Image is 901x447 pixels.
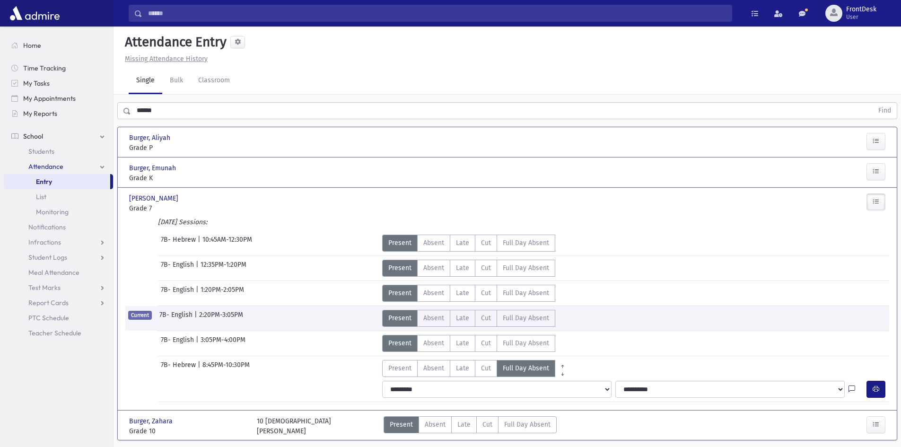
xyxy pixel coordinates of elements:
span: Late [456,313,469,323]
span: Student Logs [28,253,67,262]
span: Absent [423,338,444,348]
a: Notifications [4,219,113,235]
span: Grade 7 [129,203,247,213]
span: Late [456,288,469,298]
a: Home [4,38,113,53]
span: Entry [36,177,52,186]
span: Late [456,338,469,348]
span: Late [456,263,469,273]
div: 10 [DEMOGRAPHIC_DATA] [PERSON_NAME] [257,416,331,436]
span: Absent [423,288,444,298]
span: Burger, Zahara [129,416,175,426]
div: AttTypes [382,310,555,327]
span: 7B- Hebrew [161,360,198,377]
span: My Reports [23,109,57,118]
img: AdmirePro [8,4,62,23]
h5: Attendance Entry [121,34,227,50]
span: Teacher Schedule [28,329,81,337]
span: Cut [481,238,491,248]
span: Cut [481,288,491,298]
span: Late [457,420,471,429]
a: Report Cards [4,295,113,310]
span: PTC Schedule [28,314,69,322]
span: Late [456,363,469,373]
span: Report Cards [28,298,69,307]
span: | [196,335,201,352]
span: School [23,132,43,140]
a: List [4,189,113,204]
a: All Prior [555,360,570,368]
div: AttTypes [382,235,555,252]
span: Present [388,338,411,348]
span: Full Day Absent [504,420,551,429]
a: Infractions [4,235,113,250]
span: | [196,285,201,302]
span: [PERSON_NAME] [129,193,180,203]
span: | [196,260,201,277]
span: Cut [482,420,492,429]
span: Burger, Aliyah [129,133,172,143]
span: 1:20PM-2:05PM [201,285,244,302]
u: Missing Attendance History [125,55,208,63]
span: My Tasks [23,79,50,88]
span: Present [390,420,413,429]
span: My Appointments [23,94,76,103]
a: Teacher Schedule [4,325,113,341]
a: My Tasks [4,76,113,91]
a: Classroom [191,68,237,94]
div: AttTypes [382,335,555,352]
span: Full Day Absent [503,363,549,373]
a: Meal Attendance [4,265,113,280]
span: User [846,13,876,21]
span: 3:05PM-4:00PM [201,335,245,352]
span: Present [388,313,411,323]
span: 7B- Hebrew [161,235,198,252]
span: Grade K [129,173,247,183]
span: FrontDesk [846,6,876,13]
a: Attendance [4,159,113,174]
span: Present [388,363,411,373]
span: 12:35PM-1:20PM [201,260,246,277]
span: Cut [481,263,491,273]
span: Late [456,238,469,248]
span: Full Day Absent [503,238,549,248]
span: 8:45PM-10:30PM [202,360,250,377]
span: | [194,310,199,327]
a: Time Tracking [4,61,113,76]
span: Monitoring [36,208,69,216]
a: Students [4,144,113,159]
span: Infractions [28,238,61,246]
div: AttTypes [382,285,555,302]
span: Present [388,263,411,273]
a: Missing Attendance History [121,55,208,63]
span: Absent [423,363,444,373]
input: Search [142,5,732,22]
a: Single [129,68,162,94]
span: Meal Attendance [28,268,79,277]
span: Present [388,238,411,248]
span: | [198,235,202,252]
span: Time Tracking [23,64,66,72]
span: 7B- English [161,335,196,352]
span: 10:45AM-12:30PM [202,235,252,252]
span: Absent [423,313,444,323]
span: 7B- English [159,310,194,327]
span: | [198,360,202,377]
span: Cut [481,313,491,323]
span: Absent [423,238,444,248]
span: Cut [481,363,491,373]
a: Student Logs [4,250,113,265]
a: Bulk [162,68,191,94]
span: Notifications [28,223,66,231]
a: School [4,129,113,144]
button: Find [873,103,897,119]
a: All Later [555,368,570,375]
i: [DATE] Sessions: [158,218,207,226]
span: Absent [423,263,444,273]
a: Test Marks [4,280,113,295]
a: Monitoring [4,204,113,219]
span: 2:20PM-3:05PM [199,310,243,327]
span: Grade P [129,143,247,153]
span: Full Day Absent [503,263,549,273]
span: 7B- English [161,260,196,277]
